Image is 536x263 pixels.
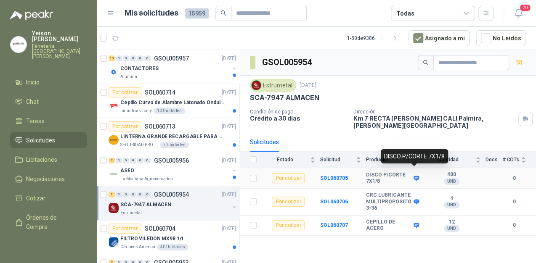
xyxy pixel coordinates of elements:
[26,136,55,145] span: Solicitudes
[120,108,152,114] p: Industrias Tomy
[222,123,236,131] p: [DATE]
[320,157,354,163] span: Solicitud
[222,55,236,63] p: [DATE]
[144,55,151,61] div: 0
[97,220,239,254] a: Por cotizarSOL060704[DATE] Company LogoFILTRO VILEDON MX98 1/1Cartones America40 Unidades
[423,157,474,163] span: Cantidad
[26,155,57,164] span: Licitaciones
[185,8,209,18] span: 15959
[145,124,175,129] p: SOL060713
[347,32,402,45] div: 1 - 50 de 9386
[423,171,480,178] b: 400
[10,132,87,148] a: Solicitudes
[272,220,305,230] div: Por cotizar
[120,133,225,141] p: LINTERNA GRANDE RECARGABLE PARA ESPACIOS ABIERTOS 100-150MTS
[511,6,526,21] button: 20
[250,93,319,102] p: SCA-7947 ALMACEN
[145,226,175,231] p: SOL060704
[366,152,423,168] th: Producto
[137,192,143,197] div: 0
[262,56,313,69] h3: GSOL005954
[222,157,236,165] p: [DATE]
[220,10,226,16] span: search
[120,65,159,73] p: CONTACTORES
[272,197,305,207] div: Por cotizar
[26,174,65,184] span: Negociaciones
[320,152,366,168] th: Solicitud
[130,192,136,197] div: 0
[366,192,411,212] b: CRC LUBRICANTE MULTIPROPOSITO 3-36
[353,115,515,129] p: Km 7 RECTA [PERSON_NAME] CALI Palmira , [PERSON_NAME][GEOGRAPHIC_DATA]
[109,121,141,131] div: Por cotizar
[10,152,87,168] a: Licitaciones
[26,194,45,203] span: Cotizar
[123,158,129,163] div: 0
[144,192,151,197] div: 0
[109,237,119,247] img: Company Logo
[120,99,225,107] p: Cepillo Curvo de Alambre Látonado Ondulado con Mango Truper
[154,158,189,163] p: GSOL005956
[423,195,480,202] b: 4
[502,174,526,182] b: 0
[353,109,515,115] p: Dirección
[320,222,348,228] a: SOL060707
[476,30,526,46] button: No Leídos
[125,7,178,19] h1: Mis solicitudes
[444,178,459,185] div: UND
[10,113,87,129] a: Tareas
[10,238,87,254] a: Remisiones
[250,79,296,92] div: Estrumetal
[109,158,115,163] div: 2
[11,37,27,53] img: Company Logo
[252,81,261,90] img: Company Logo
[423,60,429,66] span: search
[444,202,459,208] div: UND
[250,137,279,147] div: Solicitudes
[519,4,531,12] span: 20
[10,74,87,90] a: Inicio
[222,191,236,199] p: [DATE]
[116,55,122,61] div: 0
[26,213,79,231] span: Órdenes de Compra
[366,157,411,163] span: Producto
[97,84,239,118] a: Por cotizarSOL060714[DATE] Company LogoCepillo Curvo de Alambre Látonado Ondulado con Mango Trupe...
[144,158,151,163] div: 0
[120,74,137,80] p: Alumina
[272,173,305,183] div: Por cotizar
[120,235,184,243] p: FILTRO VILEDON MX98 1/1
[137,55,143,61] div: 0
[109,55,115,61] div: 10
[250,109,347,115] p: Condición de pago
[222,225,236,233] p: [DATE]
[154,192,189,197] p: GSOL005954
[26,242,57,251] span: Remisiones
[486,152,503,168] th: Docs
[26,116,45,126] span: Tareas
[120,176,173,182] p: La Montaña Agromercados
[262,152,320,168] th: Estado
[396,9,414,18] div: Todas
[10,10,53,20] img: Logo peakr
[423,152,486,168] th: Cantidad
[300,82,316,89] p: [DATE]
[123,55,129,61] div: 0
[120,142,158,148] p: SEGURIDAD PROVISER LTDA
[32,30,87,42] p: Yeison [PERSON_NAME]
[250,115,347,122] p: Crédito a 30 días
[109,135,119,145] img: Company Logo
[10,190,87,206] a: Cotizar
[109,101,119,111] img: Company Logo
[154,55,189,61] p: GSOL005957
[116,158,122,163] div: 0
[366,219,411,232] b: CEPILLO DE ACERO
[120,210,142,216] p: Estrumetal
[109,224,141,234] div: Por cotizar
[423,219,480,226] b: 12
[26,97,39,106] span: Chat
[120,244,155,250] p: Cartones America
[320,175,348,181] a: SOL060705
[502,157,519,163] span: # COTs
[157,244,188,250] div: 40 Unidades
